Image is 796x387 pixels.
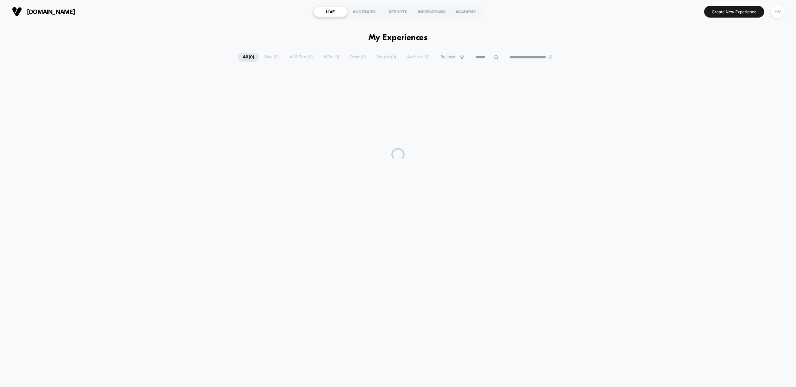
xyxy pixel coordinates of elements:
div: ACADEMY [449,6,483,17]
button: Create New Experience [704,6,764,18]
button: [DOMAIN_NAME] [10,6,77,17]
div: REPORTS [381,6,415,17]
span: [DOMAIN_NAME] [27,8,75,15]
div: INSPIRATIONS [415,6,449,17]
div: HV [771,5,784,18]
h1: My Experiences [368,33,428,43]
span: By Label [440,55,456,60]
div: AUDIENCES [347,6,381,17]
img: end [548,55,552,59]
div: LIVE [313,6,347,17]
img: Visually logo [12,7,22,17]
span: All ( 0 ) [238,53,259,62]
button: HV [769,5,786,19]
